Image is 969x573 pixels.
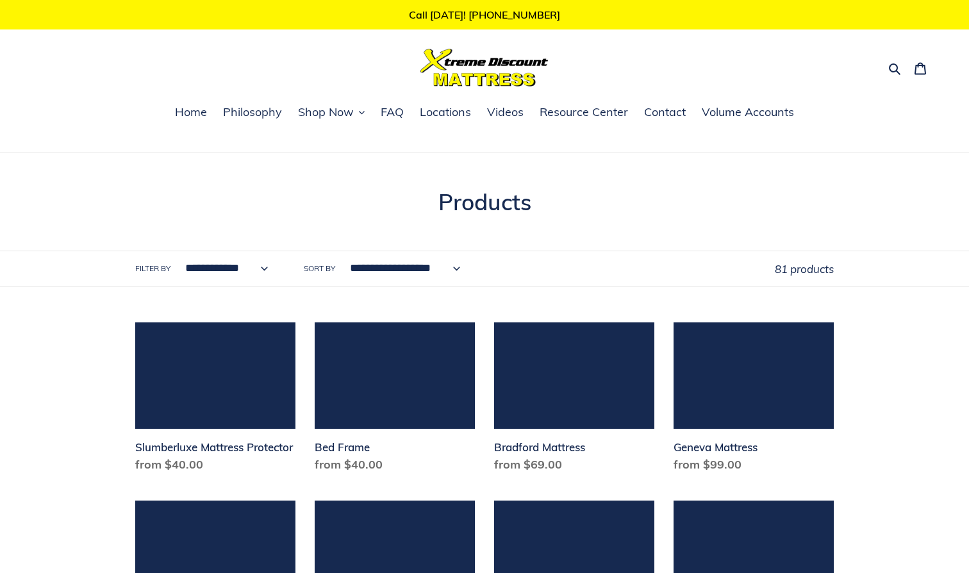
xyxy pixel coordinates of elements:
[135,322,295,479] a: Slumberluxe Mattress Protector
[175,104,207,120] span: Home
[298,104,354,120] span: Shop Now
[638,103,692,122] a: Contact
[304,263,335,274] label: Sort by
[487,104,524,120] span: Videos
[695,103,800,122] a: Volume Accounts
[169,103,213,122] a: Home
[292,103,371,122] button: Shop Now
[315,322,475,479] a: Bed Frame
[494,322,654,479] a: Bradford Mattress
[644,104,686,120] span: Contact
[420,49,549,87] img: Xtreme Discount Mattress
[381,104,404,120] span: FAQ
[374,103,410,122] a: FAQ
[533,103,634,122] a: Resource Center
[223,104,282,120] span: Philosophy
[413,103,477,122] a: Locations
[674,322,834,479] a: Geneva Mattress
[775,262,834,276] span: 81 products
[420,104,471,120] span: Locations
[540,104,628,120] span: Resource Center
[135,263,170,274] label: Filter by
[217,103,288,122] a: Philosophy
[702,104,794,120] span: Volume Accounts
[481,103,530,122] a: Videos
[438,188,531,216] span: Products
